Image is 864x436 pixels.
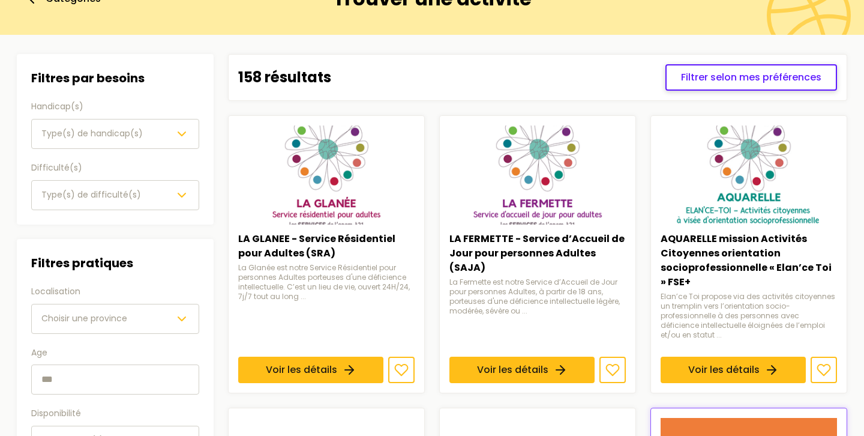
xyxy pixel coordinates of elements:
[31,161,199,175] label: Difficulté(s)
[238,68,331,87] p: 158 résultats
[31,68,199,88] h3: Filtres par besoins
[41,189,141,201] span: Type(s) de difficulté(s)
[41,127,143,139] span: Type(s) de handicap(s)
[31,119,199,149] button: Type(s) de handicap(s)
[811,357,837,383] button: Ajouter aux favoris
[661,357,806,383] a: Voir les détails
[388,357,415,383] button: Ajouter aux favoris
[599,357,626,383] button: Ajouter aux favoris
[31,253,199,273] h3: Filtres pratiques
[449,357,595,383] a: Voir les détails
[31,407,199,421] label: Disponibilité
[665,64,837,91] button: Filtrer selon mes préférences
[41,312,127,324] span: Choisir une province
[31,346,199,360] label: Age
[238,357,383,383] a: Voir les détails
[681,70,821,85] span: Filtrer selon mes préférences
[31,285,199,299] label: Localisation
[31,100,199,114] label: Handicap(s)
[31,304,199,334] button: Choisir une province
[31,180,199,210] button: Type(s) de difficulté(s)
